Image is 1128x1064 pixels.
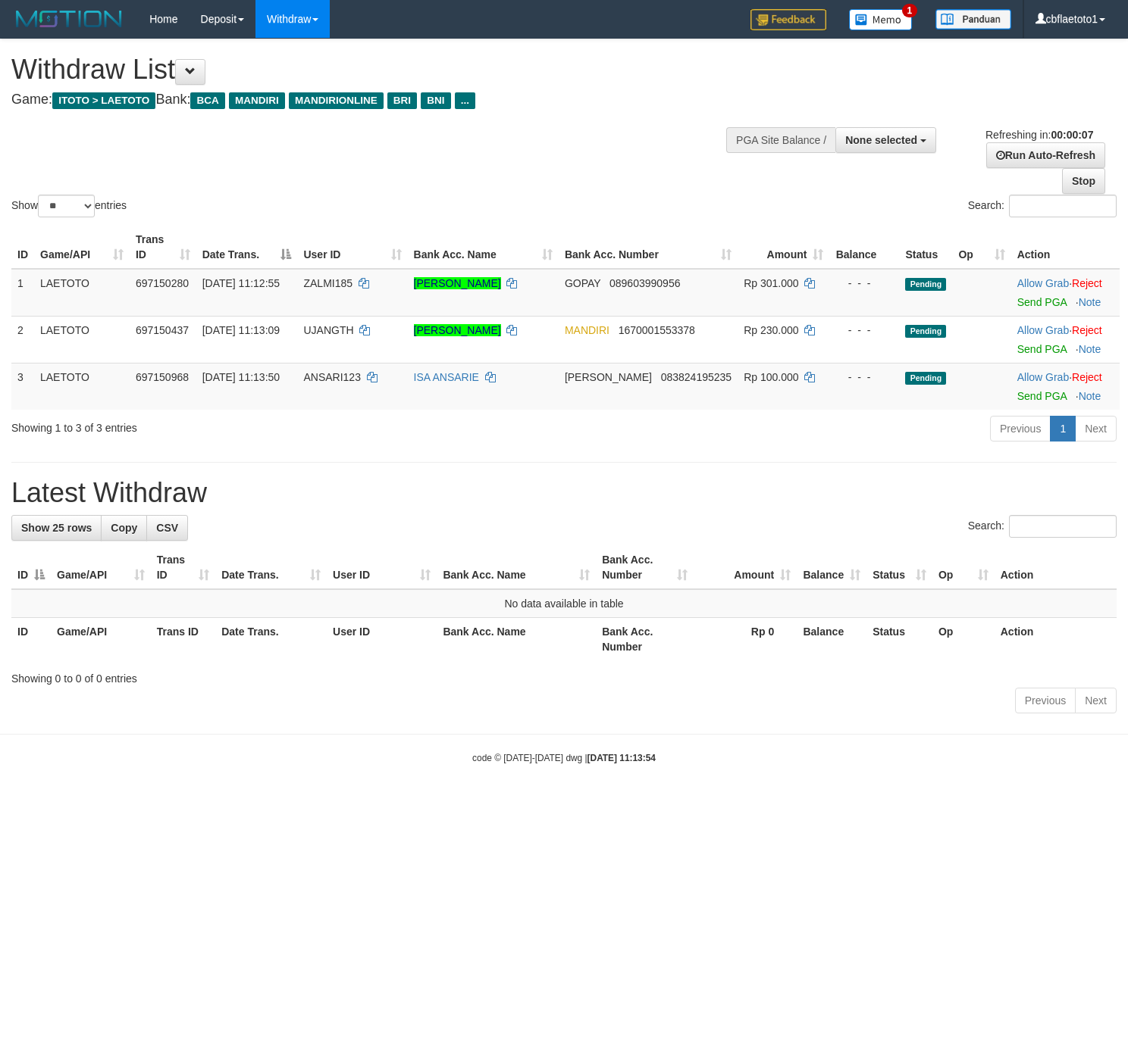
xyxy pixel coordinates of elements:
td: 3 [11,363,34,410]
a: Send PGA [1017,390,1067,402]
th: Op [932,618,995,661]
a: Copy [101,515,147,541]
span: Pending [905,278,946,291]
td: · [1011,269,1120,317]
select: Showentries [38,195,95,217]
th: Balance: activate to sort column ascending [797,546,866,589]
th: ID [11,226,34,269]
td: LAETOTO [34,269,130,317]
span: MANDIRI [229,92,285,109]
small: code © [DATE]-[DATE] dwg | [472,753,656,763]
strong: [DATE] 11:13:54 [587,753,656,763]
strong: 00:00:07 [1051,129,1093,141]
th: Status [866,618,932,661]
a: Note [1079,343,1101,355]
span: CSV [156,522,178,534]
a: [PERSON_NAME] [414,277,501,289]
span: · [1017,371,1072,383]
img: Feedback.jpg [750,9,826,30]
span: Copy 089603990956 to clipboard [609,277,680,289]
span: 1 [902,4,918,17]
th: User ID [327,618,437,661]
th: Action [995,546,1117,589]
span: BCA [190,92,224,109]
a: Next [1075,688,1117,713]
th: Bank Acc. Number: activate to sort column ascending [596,546,694,589]
label: Search: [968,515,1117,538]
span: BRI [387,92,417,109]
a: Note [1079,296,1101,308]
th: Amount: activate to sort column ascending [694,546,797,589]
div: - - - [835,276,893,291]
th: Trans ID: activate to sort column ascending [130,226,196,269]
a: Send PGA [1017,296,1067,308]
span: [DATE] 11:13:50 [202,371,280,383]
h4: Game: Bank: [11,92,737,108]
th: Bank Acc. Number: activate to sort column ascending [559,226,738,269]
span: GOPAY [565,277,600,289]
div: - - - [835,370,893,385]
span: ITOTO > LAETOTO [52,92,155,109]
a: Show 25 rows [11,515,102,541]
th: Balance [797,618,866,661]
th: Amount: activate to sort column ascending [738,226,829,269]
span: Refreshing in: [985,129,1093,141]
th: Trans ID: activate to sort column ascending [151,546,216,589]
th: Op: activate to sort column ascending [932,546,995,589]
td: · [1011,363,1120,410]
th: Action [1011,226,1120,269]
th: Trans ID [151,618,216,661]
span: Copy 083824195235 to clipboard [661,371,732,383]
span: · [1017,324,1072,336]
span: UJANGTH [303,324,353,336]
th: Balance [829,226,899,269]
span: · [1017,277,1072,289]
span: Pending [905,372,946,385]
th: Bank Acc. Name [437,618,596,661]
span: [DATE] 11:13:09 [202,324,280,336]
span: MANDIRIONLINE [289,92,384,109]
th: Date Trans.: activate to sort column descending [196,226,298,269]
span: Rp 301.000 [744,277,798,289]
span: 697150280 [136,277,189,289]
span: ... [455,92,475,109]
th: Bank Acc. Number [596,618,694,661]
img: MOTION_logo.png [11,8,127,30]
a: Run Auto-Refresh [986,142,1105,168]
a: Previous [1015,688,1076,713]
td: LAETOTO [34,316,130,363]
div: PGA Site Balance / [726,127,835,153]
span: None selected [845,134,917,146]
span: BNI [421,92,450,109]
span: Rp 100.000 [744,371,798,383]
span: 697150437 [136,324,189,336]
th: Rp 0 [694,618,797,661]
a: Allow Grab [1017,277,1069,289]
label: Search: [968,195,1117,217]
th: User ID: activate to sort column ascending [327,546,437,589]
th: Status: activate to sort column ascending [866,546,932,589]
div: Showing 0 to 0 of 0 entries [11,665,1117,686]
th: Action [995,618,1117,661]
th: Game/API [51,618,151,661]
a: CSV [146,515,188,541]
span: Show 25 rows [21,522,92,534]
div: - - - [835,323,893,338]
th: Game/API: activate to sort column ascending [34,226,130,269]
span: [DATE] 11:12:55 [202,277,280,289]
a: Stop [1062,168,1105,194]
a: Reject [1072,324,1102,336]
span: MANDIRI [565,324,609,336]
div: Showing 1 to 3 of 3 entries [11,414,459,435]
a: Reject [1072,371,1102,383]
th: User ID: activate to sort column ascending [297,226,407,269]
input: Search: [1009,515,1117,538]
th: Date Trans.: activate to sort column ascending [215,546,327,589]
a: Next [1075,416,1117,442]
th: ID: activate to sort column descending [11,546,51,589]
label: Show entries [11,195,127,217]
input: Search: [1009,195,1117,217]
td: No data available in table [11,589,1117,618]
h1: Latest Withdraw [11,478,1117,508]
h1: Withdraw List [11,55,737,85]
